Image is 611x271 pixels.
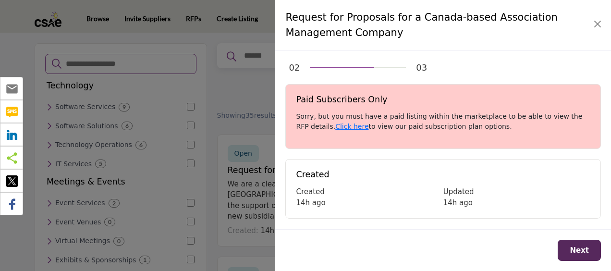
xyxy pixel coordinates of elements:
div: 02 [289,61,300,74]
span: Created [296,187,324,196]
p: Sorry, but you must have a paid listing within the marketplace to be able to view the RFP details... [296,111,590,132]
button: Close [591,17,604,31]
h5: Created [296,170,590,180]
span: Next [570,246,589,255]
span: 14h ago [296,198,325,207]
h5: Paid Subscribers Only [296,95,590,105]
a: Click here [335,123,368,130]
button: Next [558,240,601,261]
div: 03 [416,61,427,74]
span: Updated [443,187,474,196]
h4: Request for Proposals for a Canada-based Association Management Company [285,10,591,40]
span: 14h ago [443,198,473,207]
